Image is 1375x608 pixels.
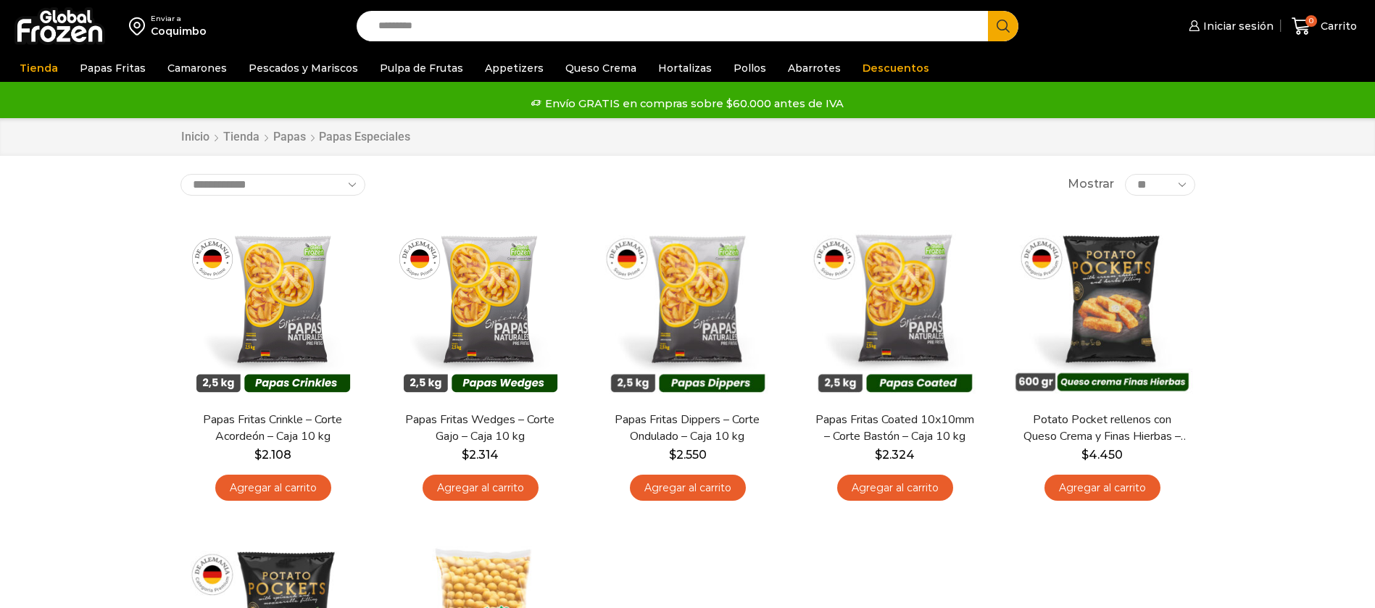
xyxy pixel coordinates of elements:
a: Appetizers [478,54,551,82]
a: Descuentos [855,54,936,82]
img: address-field-icon.svg [129,14,151,38]
a: Papas Fritas Crinkle – Corte Acordeón – Caja 10 kg [189,412,356,445]
a: Agregar al carrito: “Potato Pocket rellenos con Queso Crema y Finas Hierbas - Caja 8.4 kg” [1044,475,1160,501]
a: Camarones [160,54,234,82]
span: $ [875,448,882,462]
a: Hortalizas [651,54,719,82]
a: 0 Carrito [1288,9,1361,43]
select: Pedido de la tienda [180,174,365,196]
a: Pollos [726,54,773,82]
a: Agregar al carrito: “Papas Fritas Wedges – Corte Gajo - Caja 10 kg” [423,475,539,501]
h1: Papas Especiales [319,130,410,143]
a: Papas [273,129,307,146]
span: $ [669,448,676,462]
a: Abarrotes [781,54,848,82]
div: Coquimbo [151,24,207,38]
div: Enviar a [151,14,207,24]
button: Search button [988,11,1018,41]
nav: Breadcrumb [180,129,410,146]
a: Papas Fritas Wedges – Corte Gajo – Caja 10 kg [396,412,563,445]
span: 0 [1305,15,1317,27]
a: Potato Pocket rellenos con Queso Crema y Finas Hierbas – Caja 8.4 kg [1018,412,1185,445]
a: Agregar al carrito: “Papas Fritas Coated 10x10mm - Corte Bastón - Caja 10 kg” [837,475,953,501]
bdi: 2.324 [875,448,915,462]
span: Mostrar [1068,176,1114,193]
span: $ [462,448,469,462]
a: Pescados y Mariscos [241,54,365,82]
span: Carrito [1317,19,1357,33]
a: Papas Fritas Coated 10x10mm – Corte Bastón – Caja 10 kg [811,412,978,445]
span: $ [1081,448,1089,462]
a: Iniciar sesión [1185,12,1274,41]
a: Papas Fritas [72,54,153,82]
a: Papas Fritas Dippers – Corte Ondulado – Caja 10 kg [604,412,770,445]
span: $ [254,448,262,462]
bdi: 2.108 [254,448,291,462]
bdi: 2.550 [669,448,707,462]
span: Iniciar sesión [1200,19,1274,33]
bdi: 2.314 [462,448,499,462]
a: Agregar al carrito: “Papas Fritas Dippers - Corte Ondulado - Caja 10 kg” [630,475,746,501]
a: Pulpa de Frutas [373,54,470,82]
a: Agregar al carrito: “Papas Fritas Crinkle - Corte Acordeón - Caja 10 kg” [215,475,331,501]
a: Tienda [12,54,65,82]
a: Queso Crema [558,54,644,82]
a: Tienda [223,129,260,146]
bdi: 4.450 [1081,448,1123,462]
a: Inicio [180,129,210,146]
